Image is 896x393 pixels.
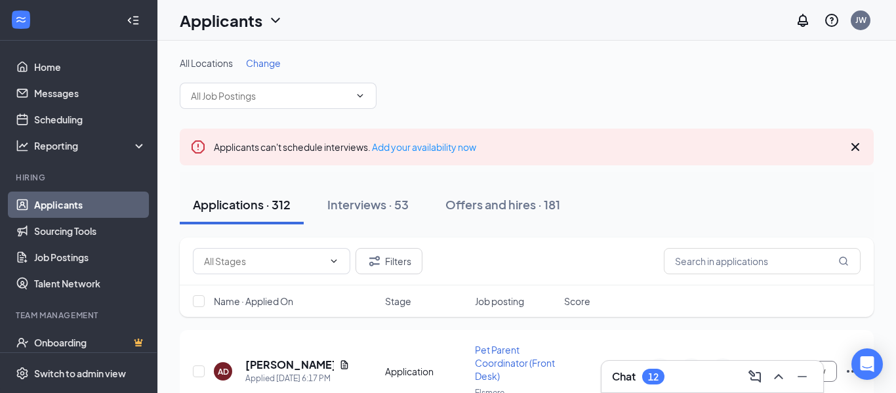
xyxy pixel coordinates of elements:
span: Stage [385,295,411,308]
svg: ComposeMessage [747,369,763,384]
button: ChevronUp [768,366,789,387]
div: Interviews · 53 [327,196,409,213]
span: Pet Parent Coordinator (Front Desk) [475,344,555,382]
svg: ChevronDown [268,12,283,28]
button: Filter Filters [356,248,422,274]
svg: MagnifyingGlass [838,256,849,266]
svg: Ellipses [845,363,861,379]
a: Home [34,54,146,80]
svg: Settings [16,367,29,380]
button: Minimize [792,366,813,387]
div: Reporting [34,139,147,152]
span: Name · Applied On [214,295,293,308]
a: Scheduling [34,106,146,133]
a: OnboardingCrown [34,329,146,356]
span: Score [564,295,590,308]
svg: Notifications [795,12,811,28]
svg: ChevronDown [329,256,339,266]
a: Applicants [34,192,146,218]
div: Team Management [16,310,144,321]
input: All Stages [204,254,323,268]
span: All Locations [180,57,233,69]
a: Talent Network [34,270,146,297]
a: Sourcing Tools [34,218,146,244]
svg: Document [339,360,350,370]
svg: WorkstreamLogo [14,13,28,26]
svg: Analysis [16,139,29,152]
input: All Job Postings [191,89,350,103]
h3: Chat [612,369,636,384]
h1: Applicants [180,9,262,31]
a: Add your availability now [372,141,476,153]
svg: Collapse [127,14,140,27]
svg: Cross [847,139,863,155]
button: ComposeMessage [744,366,765,387]
svg: ChevronUp [771,369,786,384]
div: Applications · 312 [193,196,291,213]
div: Hiring [16,172,144,183]
svg: Error [190,139,206,155]
span: Applicants can't schedule interviews. [214,141,476,153]
div: JW [855,14,866,26]
svg: QuestionInfo [824,12,840,28]
span: Job posting [475,295,524,308]
a: Messages [34,80,146,106]
svg: Minimize [794,369,810,384]
div: Applied [DATE] 6:17 PM [245,372,350,385]
div: Application [385,365,467,378]
div: Switch to admin view [34,367,126,380]
h5: [PERSON_NAME] [245,358,334,372]
span: Change [246,57,281,69]
div: 12 [648,371,659,383]
div: Offers and hires · 181 [445,196,560,213]
svg: Filter [367,253,382,269]
div: Open Intercom Messenger [851,348,883,380]
svg: ChevronDown [355,91,365,101]
input: Search in applications [664,248,861,274]
div: AD [218,366,229,377]
a: Job Postings [34,244,146,270]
